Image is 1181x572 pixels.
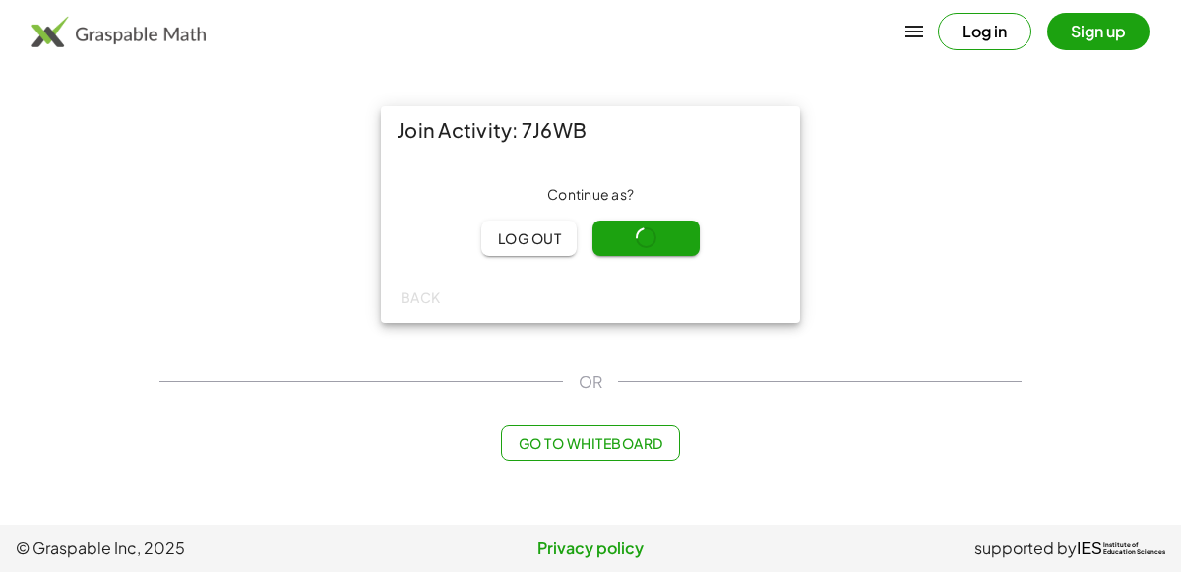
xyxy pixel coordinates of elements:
button: Sign up [1047,13,1150,50]
span: Institute of Education Sciences [1103,542,1165,556]
span: supported by [974,537,1077,560]
div: Continue as ? [397,185,784,205]
span: © Graspable Inc, 2025 [16,537,399,560]
span: Go to Whiteboard [518,434,662,452]
span: Log out [497,229,561,247]
a: IESInstitute ofEducation Sciences [1077,537,1165,560]
button: Log in [938,13,1031,50]
button: Go to Whiteboard [501,425,679,461]
button: Log out [481,221,577,256]
div: Join Activity: 7J6WB [381,106,800,154]
span: IES [1077,540,1102,558]
a: Privacy policy [399,537,781,560]
span: OR [579,370,602,394]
